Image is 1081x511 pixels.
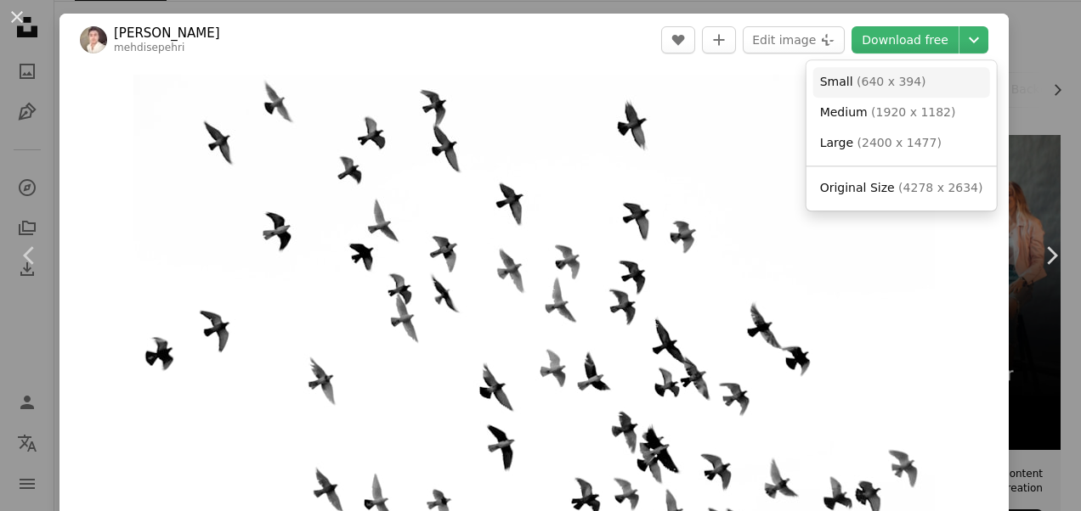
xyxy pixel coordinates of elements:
[871,105,955,119] span: ( 1920 x 1182 )
[959,26,988,53] button: Choose download size
[898,181,982,194] span: ( 4278 x 2634 )
[857,75,926,88] span: ( 640 x 394 )
[820,105,868,119] span: Medium
[820,181,895,194] span: Original Size
[820,136,853,149] span: Large
[857,136,942,149] span: ( 2400 x 1477 )
[807,60,997,211] div: Choose download size
[820,75,853,88] span: Small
